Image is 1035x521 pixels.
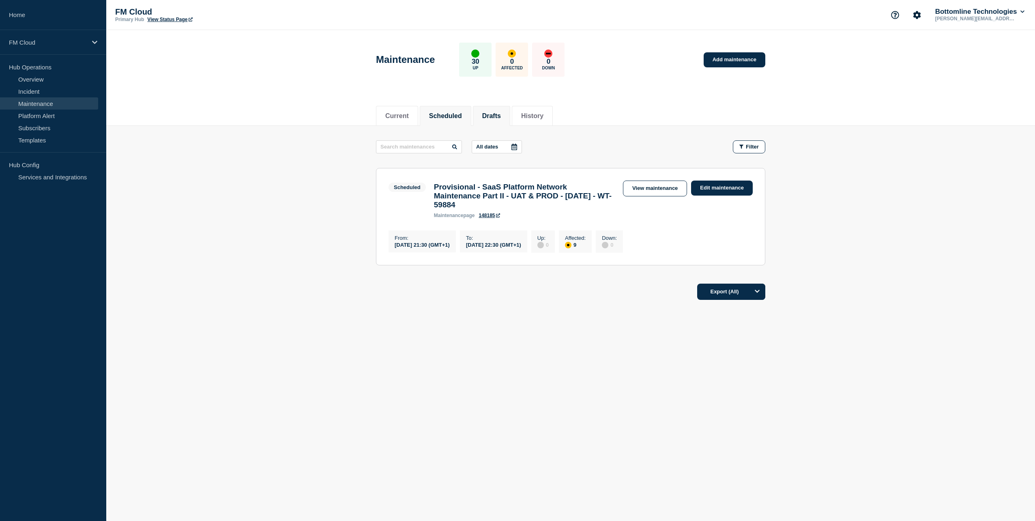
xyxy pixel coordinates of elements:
div: 0 [537,241,549,248]
button: Bottomline Technologies [934,8,1026,16]
p: 30 [472,58,479,66]
div: down [544,50,552,58]
a: 148185 [479,213,500,218]
a: View Status Page [147,17,192,22]
p: From : [395,235,450,241]
button: Support [887,6,904,24]
div: up [471,50,479,58]
h3: Provisional - SaaS Platform Network Maintenance Part II - UAT & PROD - [DATE] - WT-59884 [434,183,615,209]
div: Scheduled [394,184,421,190]
div: 9 [565,241,586,248]
p: Up [472,66,478,70]
p: To : [466,235,521,241]
div: disabled [537,242,544,248]
button: Export (All) [697,284,765,300]
button: All dates [472,140,522,153]
a: View maintenance [623,181,687,196]
p: 0 [547,58,550,66]
span: maintenance [434,213,464,218]
p: Down [542,66,555,70]
div: disabled [602,242,608,248]
p: Affected [501,66,523,70]
button: Current [385,112,409,120]
button: Filter [733,140,765,153]
button: Scheduled [429,112,462,120]
p: Primary Hub [115,17,144,22]
div: [DATE] 21:30 (GMT+1) [395,241,450,248]
p: FM Cloud [9,39,87,46]
h1: Maintenance [376,54,435,65]
div: [DATE] 22:30 (GMT+1) [466,241,521,248]
div: affected [508,50,516,58]
a: Add maintenance [704,52,765,67]
button: Account settings [908,6,925,24]
button: Options [749,284,765,300]
button: History [521,112,543,120]
p: 0 [510,58,514,66]
div: 0 [602,241,617,248]
p: FM Cloud [115,7,277,17]
a: Edit maintenance [691,181,753,196]
button: Drafts [482,112,501,120]
p: Down : [602,235,617,241]
input: Search maintenances [376,140,462,153]
p: page [434,213,475,218]
span: Filter [746,144,759,150]
p: Affected : [565,235,586,241]
p: Up : [537,235,549,241]
p: [PERSON_NAME][EMAIL_ADDRESS][PERSON_NAME][DOMAIN_NAME] [934,16,1018,22]
p: All dates [476,144,498,150]
div: affected [565,242,571,248]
